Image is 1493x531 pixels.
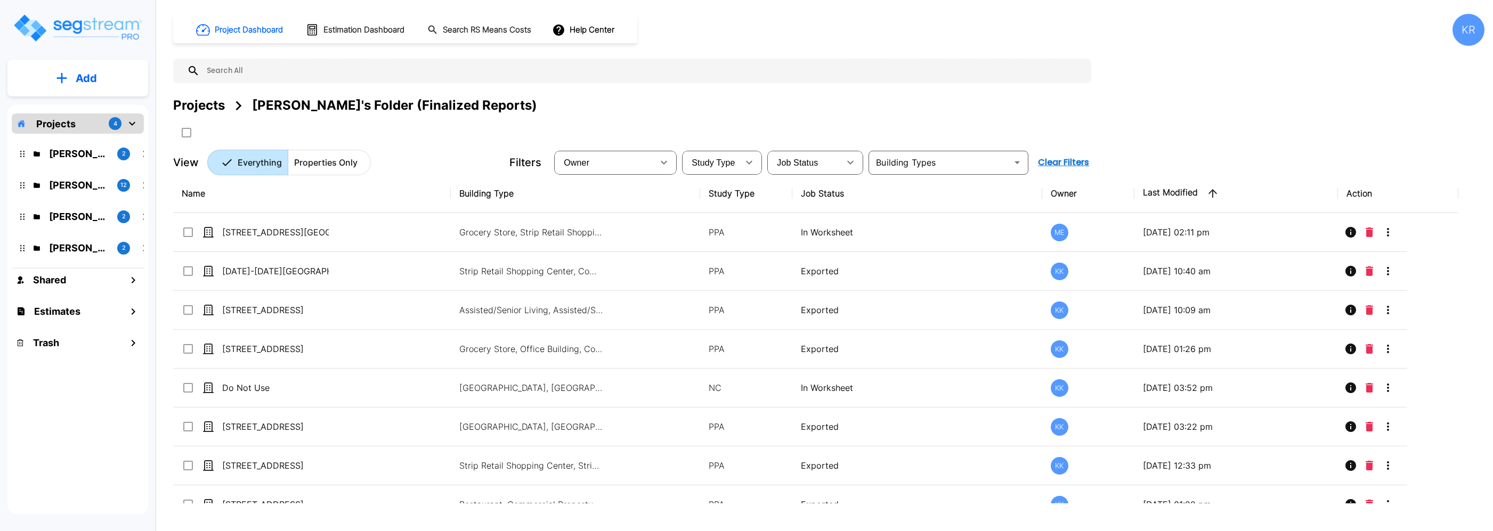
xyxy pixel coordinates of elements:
[12,13,143,43] img: Logo
[1051,340,1068,358] div: KK
[1340,299,1361,321] button: Info
[1143,498,1329,511] p: [DATE] 01:22 pm
[801,381,1033,394] p: In Worksheet
[120,181,127,190] p: 12
[1340,494,1361,515] button: Info
[1051,496,1068,513] div: KK
[176,122,197,143] button: SelectAll
[709,459,784,472] p: PPA
[709,342,784,355] p: PPA
[1361,299,1377,321] button: Delete
[709,381,784,394] p: NC
[692,158,735,167] span: Study Type
[122,212,126,221] p: 2
[222,265,329,277] p: [DATE]-[DATE][GEOGRAPHIC_DATA]
[709,265,784,277] p: PPA
[423,20,537,40] button: Search RS Means Costs
[801,498,1033,511] p: Exported
[222,342,329,355] p: [STREET_ADDRESS]
[192,18,289,42] button: Project Dashboard
[222,459,329,472] p: [STREET_ADDRESS]
[777,158,818,167] span: Job Status
[1034,152,1093,173] button: Clear Filters
[49,209,109,224] p: Karina's Folder
[215,24,283,36] h1: Project Dashboard
[1361,222,1377,243] button: Delete
[33,273,66,287] h1: Shared
[49,178,109,192] p: Kristina's Folder (Finalized Reports)
[1051,301,1068,319] div: KK
[1377,338,1399,360] button: More-Options
[459,459,603,472] p: Strip Retail Shopping Center, Strip Retail Shopping Center, Strip Retail Shopping Center, Commerc...
[451,174,700,213] th: Building Type
[288,150,371,175] button: Properties Only
[1051,224,1068,241] div: ME
[122,149,126,158] p: 2
[1042,174,1135,213] th: Owner
[709,420,784,433] p: PPA
[1134,174,1338,213] th: Last Modified
[700,174,793,213] th: Study Type
[302,19,410,41] button: Estimation Dashboard
[801,265,1033,277] p: Exported
[200,59,1086,83] input: Search All
[459,342,603,355] p: Grocery Store, Office Building, Commercial Property Site
[459,498,603,511] p: Restaurant, Commercial Property Site
[34,304,80,318] h1: Estimates
[173,174,451,213] th: Name
[1051,379,1068,397] div: KK
[7,63,148,94] button: Add
[1340,222,1361,243] button: Info
[459,265,603,277] p: Strip Retail Shopping Center, Commercial Property Site
[238,156,282,169] p: Everything
[872,155,1008,170] input: Building Types
[459,381,603,394] p: [GEOGRAPHIC_DATA], [GEOGRAPHIC_DATA]
[801,226,1033,239] p: In Worksheet
[173,154,199,170] p: View
[684,148,739,177] div: Select
[122,243,126,252] p: 2
[801,459,1033,472] p: Exported
[1361,494,1377,515] button: Delete
[509,154,541,170] p: Filters
[1377,299,1399,321] button: More-Options
[709,304,784,316] p: PPA
[1143,304,1329,316] p: [DATE] 10:09 am
[1143,420,1329,433] p: [DATE] 03:22 pm
[1361,377,1377,398] button: Delete
[459,226,603,239] p: Grocery Store, Strip Retail Shopping Center, Commercial Property Site, Commercial Property Site
[222,381,329,394] p: Do Not Use
[1340,416,1361,437] button: Info
[1010,155,1025,170] button: Open
[173,96,225,115] div: Projects
[709,226,784,239] p: PPA
[222,226,329,239] p: [STREET_ADDRESS][GEOGRAPHIC_DATA][STREET_ADDRESS]
[1340,260,1361,282] button: Info
[1453,14,1484,46] div: KR
[76,70,97,86] p: Add
[1340,455,1361,476] button: Info
[252,96,537,115] div: [PERSON_NAME]'s Folder (Finalized Reports)
[1143,459,1329,472] p: [DATE] 12:33 pm
[443,24,531,36] h1: Search RS Means Costs
[1377,260,1399,282] button: More-Options
[323,24,404,36] h1: Estimation Dashboard
[222,498,329,511] p: [STREET_ADDRESS]
[113,119,117,128] p: 4
[207,150,371,175] div: Platform
[222,420,329,433] p: [STREET_ADDRESS]
[1143,381,1329,394] p: [DATE] 03:52 pm
[769,148,840,177] div: Select
[1340,338,1361,360] button: Info
[792,174,1042,213] th: Job Status
[33,336,59,350] h1: Trash
[1361,416,1377,437] button: Delete
[801,420,1033,433] p: Exported
[207,150,288,175] button: Everything
[1051,263,1068,280] div: KK
[1051,418,1068,436] div: KK
[1361,338,1377,360] button: Delete
[459,304,603,316] p: Assisted/Senior Living, Assisted/Senior Living Site
[801,304,1033,316] p: Exported
[564,158,589,167] span: Owner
